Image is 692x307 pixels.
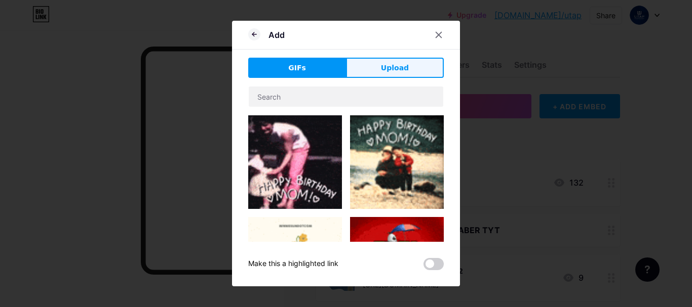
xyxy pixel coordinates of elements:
div: Add [268,29,285,41]
button: GIFs [248,58,346,78]
img: Gihpy [350,115,444,209]
div: Make this a highlighted link [248,258,338,270]
input: Search [249,86,443,107]
span: GIFs [288,63,306,73]
span: Upload [381,63,409,73]
button: Upload [346,58,444,78]
img: Gihpy [248,115,342,209]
